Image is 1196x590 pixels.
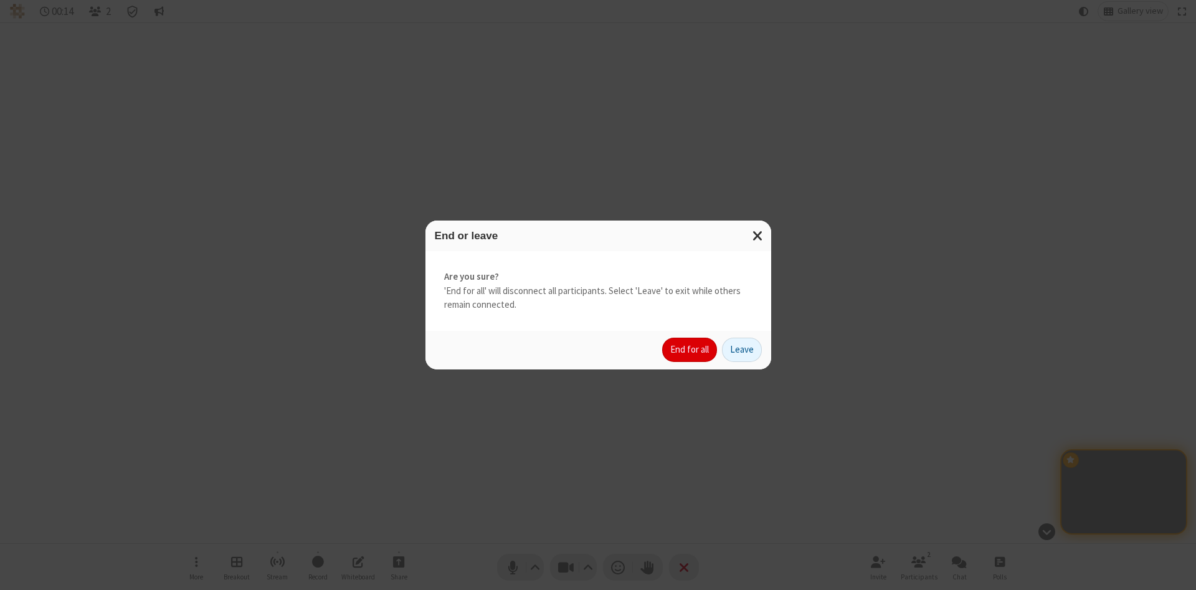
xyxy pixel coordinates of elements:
strong: Are you sure? [444,270,752,284]
button: End for all [662,338,717,363]
button: Leave [722,338,762,363]
button: Close modal [745,221,771,251]
h3: End or leave [435,230,762,242]
div: 'End for all' will disconnect all participants. Select 'Leave' to exit while others remain connec... [425,251,771,331]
